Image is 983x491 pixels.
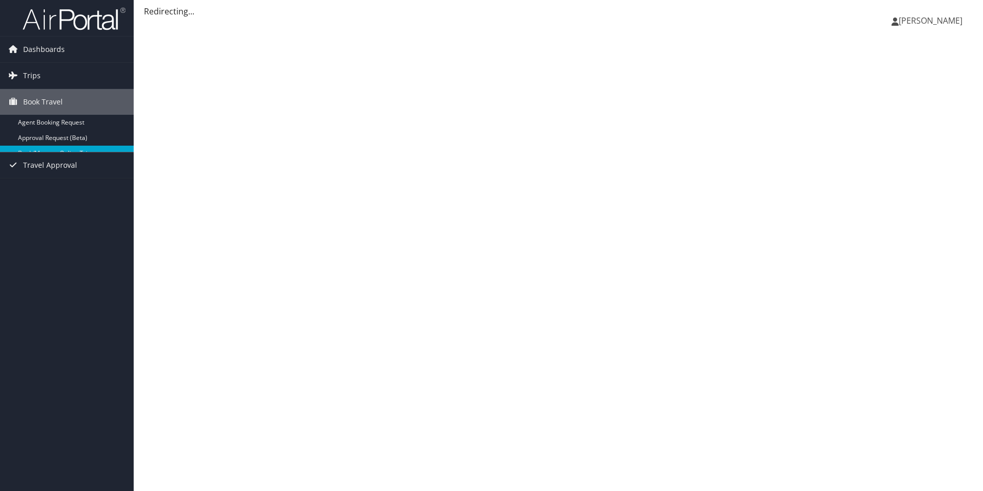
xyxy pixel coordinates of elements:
[23,7,125,31] img: airportal-logo.png
[23,152,77,178] span: Travel Approval
[23,37,65,62] span: Dashboards
[23,89,63,115] span: Book Travel
[899,15,962,26] span: [PERSON_NAME]
[891,5,973,36] a: [PERSON_NAME]
[23,63,41,89] span: Trips
[144,5,973,17] div: Redirecting...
